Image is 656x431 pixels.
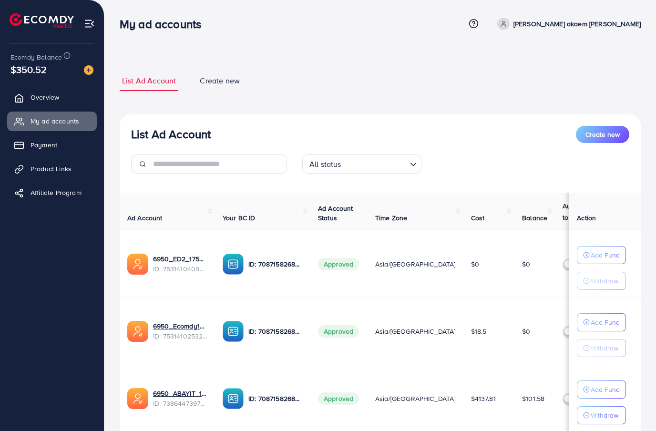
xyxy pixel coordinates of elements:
[200,75,240,86] span: Create new
[577,213,596,223] span: Action
[7,112,97,131] a: My ad accounts
[318,204,353,223] span: Ad Account Status
[375,394,456,403] span: Asia/[GEOGRAPHIC_DATA]
[7,183,97,202] a: Affiliate Program
[223,388,244,409] img: ic-ba-acc.ded83a64.svg
[153,254,207,264] a: 6950_ED2_1753543144102
[577,406,626,424] button: Withdraw
[7,159,97,178] a: Product Links
[522,259,530,269] span: $0
[471,213,485,223] span: Cost
[10,62,47,76] span: $350.52
[493,18,641,30] a: [PERSON_NAME] akaem [PERSON_NAME]
[522,213,547,223] span: Balance
[577,246,626,264] button: Add Fund
[318,325,359,338] span: Approved
[10,52,62,62] span: Ecomdy Balance
[318,392,359,405] span: Approved
[31,92,59,102] span: Overview
[153,254,207,274] div: <span class='underline'>6950_ED2_1753543144102</span></br>7531410409363144705
[120,17,209,31] h3: My ad accounts
[577,313,626,331] button: Add Fund
[127,254,148,275] img: ic-ads-acc.e4c84228.svg
[577,272,626,290] button: Withdraw
[585,130,620,139] span: Create new
[577,380,626,399] button: Add Fund
[307,157,343,171] span: All status
[591,249,620,261] p: Add Fund
[127,388,148,409] img: ic-ads-acc.e4c84228.svg
[131,127,211,141] h3: List Ad Account
[375,327,456,336] span: Asia/[GEOGRAPHIC_DATA]
[7,135,97,154] a: Payment
[7,88,97,107] a: Overview
[31,164,72,174] span: Product Links
[223,213,256,223] span: Your BC ID
[153,321,207,341] div: <span class='underline'>6950_Ecomdy1_1753543101849</span></br>7531410253213204497
[248,393,303,404] p: ID: 7087158268421734401
[576,126,629,143] button: Create new
[153,389,207,398] a: 6950_ABAYIT_1719791319898
[522,327,530,336] span: $0
[513,18,641,30] p: [PERSON_NAME] akaem [PERSON_NAME]
[153,264,207,274] span: ID: 7531410409363144705
[248,326,303,337] p: ID: 7087158268421734401
[153,331,207,341] span: ID: 7531410253213204497
[127,321,148,342] img: ic-ads-acc.e4c84228.svg
[591,342,618,354] p: Withdraw
[344,155,406,171] input: Search for option
[591,275,618,287] p: Withdraw
[153,389,207,408] div: <span class='underline'>6950_ABAYIT_1719791319898</span></br>7386447397456592912
[122,75,176,86] span: List Ad Account
[223,321,244,342] img: ic-ba-acc.ded83a64.svg
[84,18,95,29] img: menu
[591,410,618,421] p: Withdraw
[10,13,74,28] img: logo
[302,154,421,174] div: Search for option
[31,140,57,150] span: Payment
[577,339,626,357] button: Withdraw
[248,258,303,270] p: ID: 7087158268421734401
[153,399,207,408] span: ID: 7386447397456592912
[375,213,407,223] span: Time Zone
[318,258,359,270] span: Approved
[522,394,544,403] span: $101.58
[127,213,163,223] span: Ad Account
[591,317,620,328] p: Add Fund
[471,259,479,269] span: $0
[223,254,244,275] img: ic-ba-acc.ded83a64.svg
[591,384,620,395] p: Add Fund
[471,327,487,336] span: $18.5
[31,116,79,126] span: My ad accounts
[153,321,207,331] a: 6950_Ecomdy1_1753543101849
[84,65,93,75] img: image
[471,394,496,403] span: $4137.81
[31,188,82,197] span: Affiliate Program
[375,259,456,269] span: Asia/[GEOGRAPHIC_DATA]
